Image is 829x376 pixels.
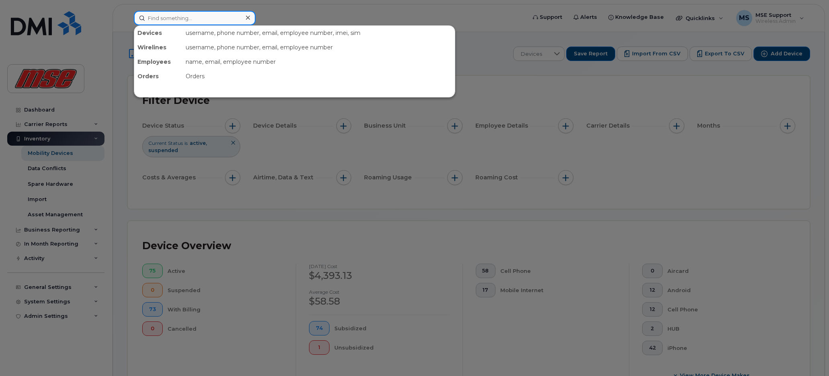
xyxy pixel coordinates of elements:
div: username, phone number, email, employee number [182,40,455,55]
div: Devices [134,26,182,40]
div: Employees [134,55,182,69]
div: username, phone number, email, employee number, imei, sim [182,26,455,40]
div: Orders [182,69,455,83]
div: Orders [134,69,182,83]
div: name, email, employee number [182,55,455,69]
div: Wirelines [134,40,182,55]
